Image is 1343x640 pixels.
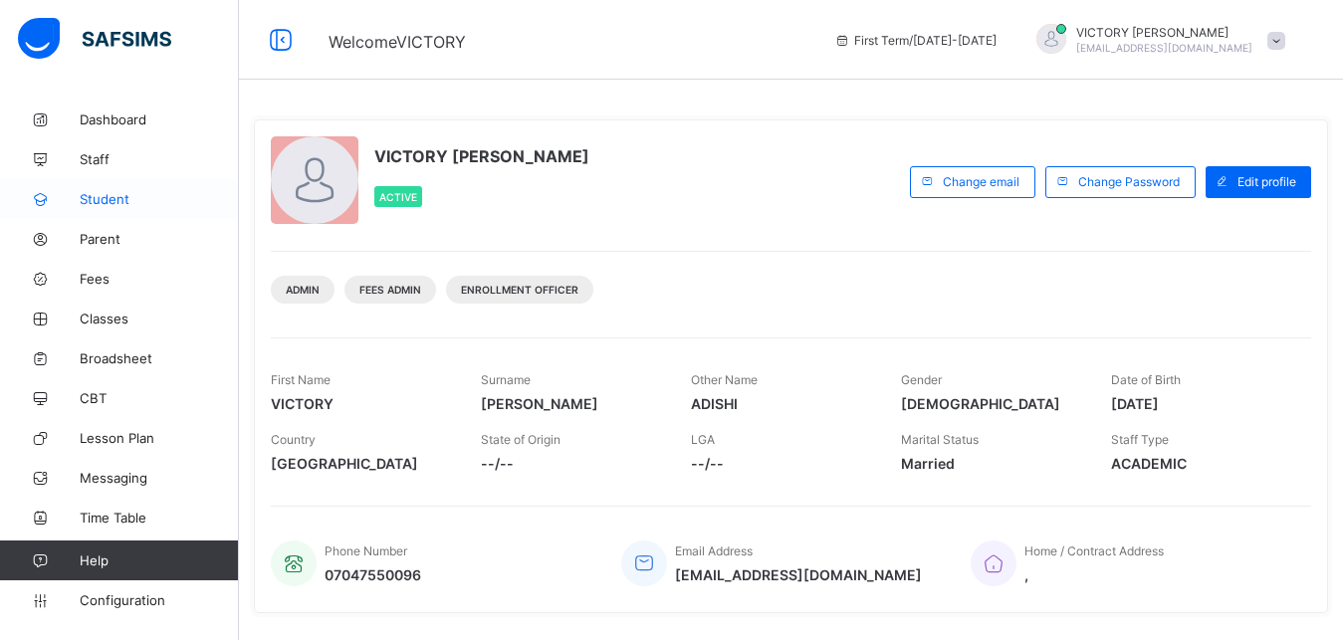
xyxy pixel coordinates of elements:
[80,350,239,366] span: Broadsheet
[1111,372,1181,387] span: Date of Birth
[80,311,239,326] span: Classes
[1111,455,1291,472] span: ACADEMIC
[1076,25,1252,40] span: VICTORY [PERSON_NAME]
[1078,174,1180,189] span: Change Password
[481,372,531,387] span: Surname
[80,231,239,247] span: Parent
[481,455,661,472] span: --/--
[1111,395,1291,412] span: [DATE]
[1076,42,1252,54] span: [EMAIL_ADDRESS][DOMAIN_NAME]
[691,395,871,412] span: ADISHI
[901,395,1081,412] span: [DEMOGRAPHIC_DATA]
[901,455,1081,472] span: Married
[80,390,239,406] span: CBT
[834,33,997,48] span: session/term information
[325,543,407,558] span: Phone Number
[481,395,661,412] span: [PERSON_NAME]
[481,432,560,447] span: State of Origin
[80,470,239,486] span: Messaging
[901,432,979,447] span: Marital Status
[1024,566,1164,583] span: ,
[271,395,451,412] span: VICTORY
[691,372,758,387] span: Other Name
[271,372,331,387] span: First Name
[943,174,1019,189] span: Change email
[80,592,238,608] span: Configuration
[80,510,239,526] span: Time Table
[329,32,466,52] span: Welcome VICTORY
[271,432,316,447] span: Country
[379,191,417,203] span: Active
[901,372,942,387] span: Gender
[374,146,589,166] span: VICTORY [PERSON_NAME]
[286,284,320,296] span: Admin
[80,151,239,167] span: Staff
[691,432,715,447] span: LGA
[675,566,922,583] span: [EMAIL_ADDRESS][DOMAIN_NAME]
[325,566,421,583] span: 07047550096
[80,111,239,127] span: Dashboard
[80,271,239,287] span: Fees
[691,455,871,472] span: --/--
[80,430,239,446] span: Lesson Plan
[1237,174,1296,189] span: Edit profile
[80,191,239,207] span: Student
[675,543,753,558] span: Email Address
[1024,543,1164,558] span: Home / Contract Address
[271,455,451,472] span: [GEOGRAPHIC_DATA]
[80,552,238,568] span: Help
[461,284,578,296] span: Enrollment Officer
[1111,432,1169,447] span: Staff Type
[18,18,171,60] img: safsims
[1016,24,1295,57] div: VICTORYEMMANUEL
[359,284,421,296] span: Fees Admin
